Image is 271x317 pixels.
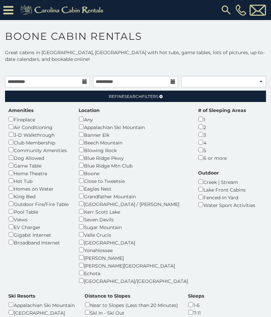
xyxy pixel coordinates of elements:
label: Sleeps [188,293,204,299]
div: Seven Devils [79,215,188,223]
div: 2 [198,123,246,131]
label: Outdoor [198,170,219,176]
div: Dog Allowed [8,154,69,162]
div: Valle Crucis [79,231,188,238]
div: EV Charger [8,223,69,231]
div: Lake Front Cabins [198,186,255,193]
img: Khaki-logo.png [17,3,109,17]
div: Homes on Water [8,185,69,192]
div: Game Table [8,162,69,169]
div: Air Conditioning [8,123,69,131]
span: Search [124,94,142,99]
div: Home Theatre [8,169,69,177]
a: [PHONE_NUMBER] [234,4,248,16]
div: 3 [198,131,246,138]
div: 4 [198,138,246,146]
div: King Bed [8,192,69,200]
div: [GEOGRAPHIC_DATA] [8,309,75,316]
div: Appalachian Ski Mountain [79,123,188,131]
div: Gigabit Internet [8,231,69,238]
div: [GEOGRAPHIC_DATA] / [PERSON_NAME] [79,200,188,208]
div: Kerr Scott Lake [79,208,188,215]
div: Blue Ridge Mtn Club [79,162,188,169]
div: Yonahlossee [79,246,188,254]
label: # of Sleeping Areas [198,107,246,114]
div: Appalachian Ski Mountain [8,301,75,309]
div: 1-6 [188,301,204,309]
div: Blue Ridge Pkwy [79,154,188,162]
div: Pool Table [8,208,69,215]
img: search-regular.svg [220,4,232,16]
div: Close to Tweetsie [79,177,188,185]
label: Distance to Slopes [85,293,130,299]
div: 1 [198,115,246,123]
div: Eagles Nest [79,185,188,192]
label: Amenities [8,107,33,114]
div: Water Sport Activities [198,201,255,209]
div: Fireplace [8,115,69,123]
div: Echota [79,269,188,277]
div: Views [8,215,69,223]
div: Beech Mountain [79,138,188,146]
div: Any [79,115,188,123]
div: 5 [198,146,246,154]
div: Boone [79,169,188,177]
label: Location [79,107,100,114]
div: Sugar Mountain [79,223,188,231]
div: Community Amenities [8,146,69,154]
div: [PERSON_NAME][GEOGRAPHIC_DATA] [79,261,188,269]
div: [GEOGRAPHIC_DATA]/[GEOGRAPHIC_DATA] [79,277,188,285]
div: Ski In - Ski Out [85,309,178,316]
div: 6 or more [198,154,246,162]
label: Ski Resorts [8,293,35,299]
div: Hot Tub [8,177,69,185]
a: RefineSearchFilters [5,91,266,102]
div: Outdoor Fire/Fire Table [8,200,69,208]
div: 3-D Walkthrough [8,131,69,138]
div: Creek | Stream [198,178,255,186]
span: Refine Filters [109,94,158,99]
div: Club Membership [8,138,69,146]
div: Grandfather Mountain [79,192,188,200]
div: Fenced-In Yard [198,193,255,201]
div: Broadband Internet [8,238,69,246]
div: Blowing Rock [79,146,188,154]
div: Banner Elk [79,131,188,138]
div: [GEOGRAPHIC_DATA] [79,238,188,246]
div: 7-11 [188,309,204,316]
div: Near to Slopes (Less than 20 Minutes) [85,301,178,309]
div: [PERSON_NAME] [79,254,188,261]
